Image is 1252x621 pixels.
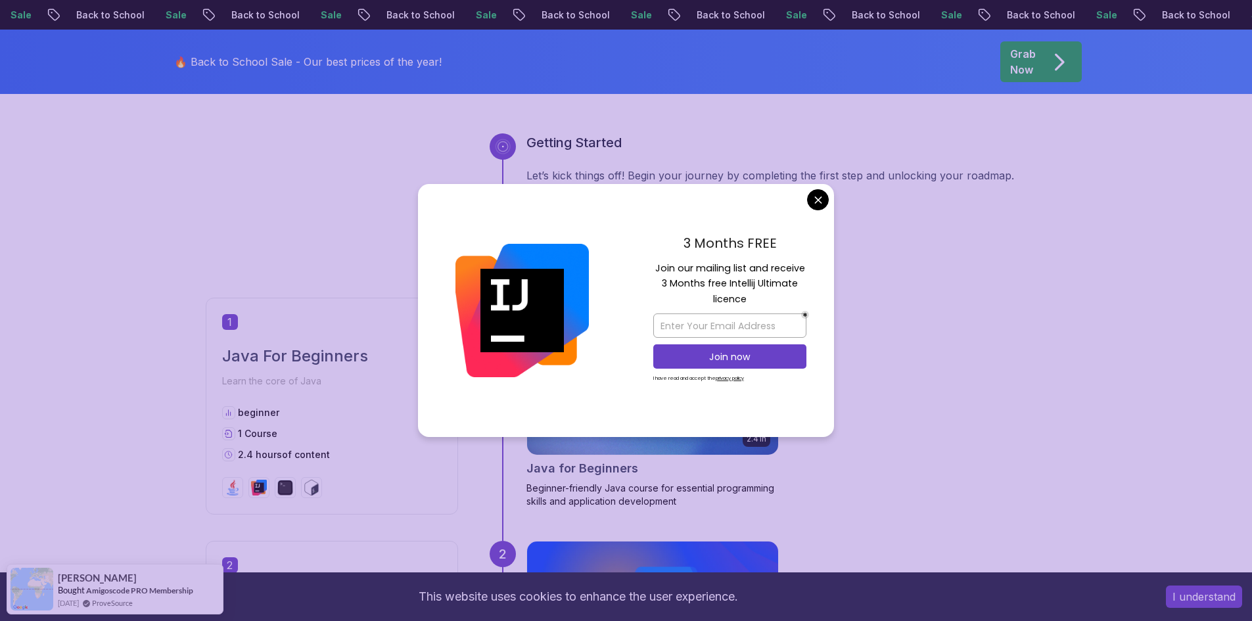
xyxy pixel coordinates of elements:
[170,9,259,22] p: Back to School
[222,346,442,367] h2: Java For Beginners
[1190,9,1232,22] p: Sale
[277,480,293,495] img: terminal logo
[747,434,766,444] p: 2.41h
[58,597,79,609] span: [DATE]
[92,597,133,609] a: ProveSource
[480,9,569,22] p: Back to School
[526,482,779,508] p: Beginner-friendly Java course for essential programming skills and application development
[238,448,330,461] p: 2.4 hours of content
[222,372,442,390] p: Learn the core of Java
[724,9,766,22] p: Sale
[222,557,238,573] span: 2
[879,9,921,22] p: Sale
[58,572,137,584] span: [PERSON_NAME]
[14,9,104,22] p: Back to School
[251,480,267,495] img: intellij logo
[104,9,146,22] p: Sale
[174,54,442,70] p: 🔥 Back to School Sale - Our best prices of the year!
[635,9,724,22] p: Back to School
[259,9,301,22] p: Sale
[238,406,279,419] p: beginner
[1034,9,1077,22] p: Sale
[945,9,1034,22] p: Back to School
[490,541,516,567] div: 2
[222,314,238,330] span: 1
[10,582,1146,611] div: This website uses cookies to enhance the user experience.
[11,568,53,610] img: provesource social proof notification image
[1010,46,1036,78] p: Grab Now
[304,480,319,495] img: bash logo
[238,428,277,439] span: 1 Course
[526,133,1047,152] h3: Getting Started
[526,168,1047,183] p: Let’s kick things off! Begin your journey by completing the first step and unlocking your roadmap.
[569,9,611,22] p: Sale
[1100,9,1190,22] p: Back to School
[86,585,193,596] a: Amigoscode PRO Membership
[790,9,879,22] p: Back to School
[58,585,85,595] span: Bought
[225,480,241,495] img: java logo
[325,9,414,22] p: Back to School
[526,459,638,478] h2: Java for Beginners
[1166,586,1242,608] button: Accept cookies
[414,9,456,22] p: Sale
